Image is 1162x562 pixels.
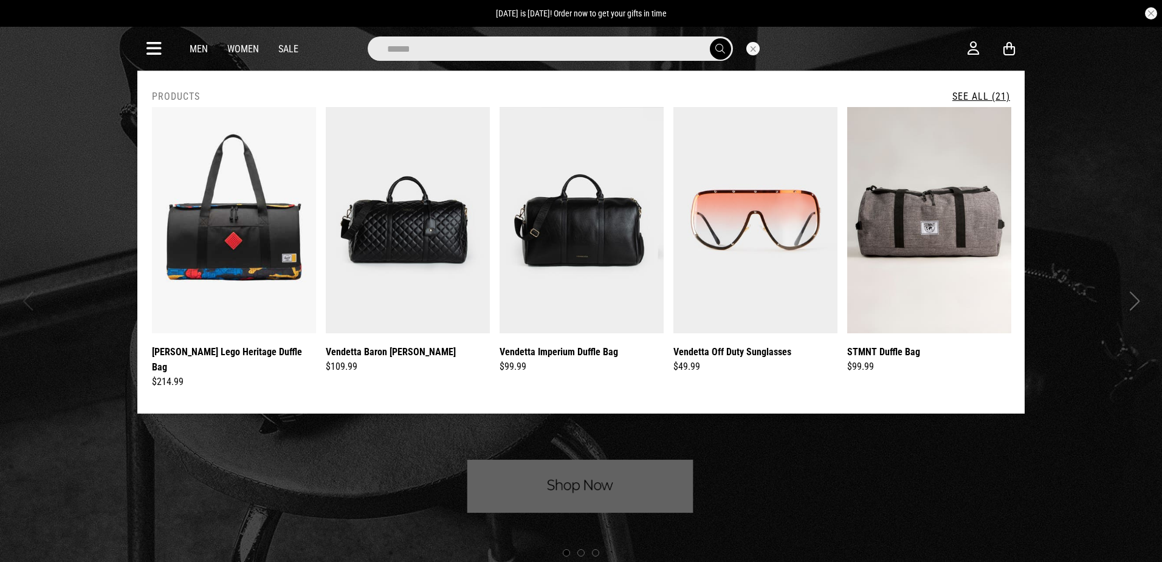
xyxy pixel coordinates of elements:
button: Open LiveChat chat widget [10,5,46,41]
a: Men [190,43,208,55]
img: Vendetta Baron Quilted Duffle in Black [326,107,490,333]
span: [DATE] is [DATE]! Order now to get your gifts in time [496,9,667,18]
img: Stmnt Duffle Bag in Grey [847,107,1011,333]
div: $49.99 [673,359,837,374]
a: Vendetta Imperium Duffle Bag [500,344,618,359]
div: $109.99 [326,359,490,374]
img: Vendetta Off Duty Sunglasses in Pink [673,107,837,333]
div: $99.99 [847,359,1011,374]
a: Women [227,43,259,55]
img: Herschel Lego Heritage Duffle Bag in Multi [152,107,316,333]
img: Vendetta Imperium Duffle Bag in Black [500,107,664,333]
h2: Products [152,91,200,102]
a: [PERSON_NAME] Lego Heritage Duffle Bag [152,344,316,375]
a: STMNT Duffle Bag [847,344,920,359]
button: Close search [746,42,760,55]
a: Vendetta Off Duty Sunglasses [673,344,791,359]
a: Sale [278,43,298,55]
div: $99.99 [500,359,664,374]
a: See All (21) [952,91,1010,102]
div: $214.99 [152,375,316,389]
a: Vendetta Baron [PERSON_NAME] [326,344,456,359]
